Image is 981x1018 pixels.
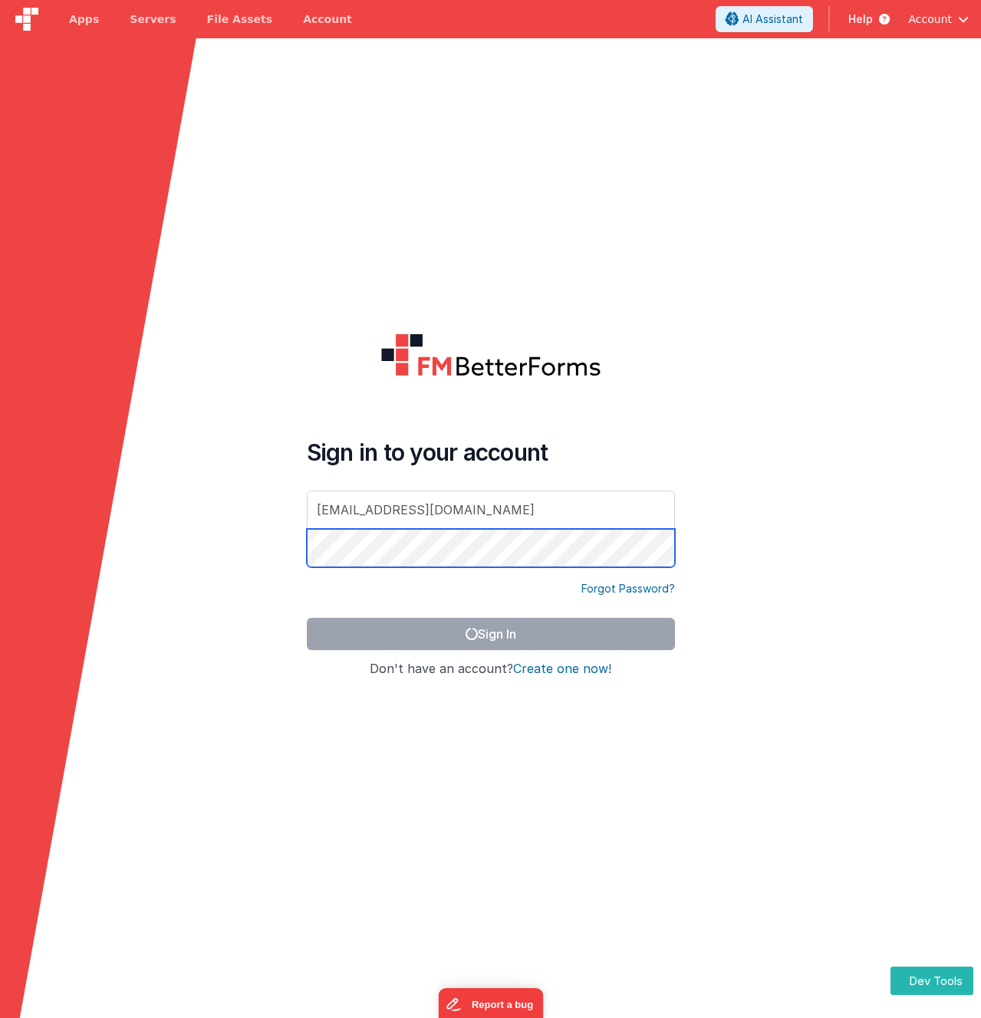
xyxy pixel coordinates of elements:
[908,11,952,27] span: Account
[890,967,973,995] button: Dev Tools
[69,11,99,27] span: Apps
[130,11,176,27] span: Servers
[716,6,813,32] button: AI Assistant
[207,11,273,27] span: File Assets
[307,491,675,529] input: Email Address
[581,581,675,596] a: Forgot Password?
[307,662,675,676] h4: Don't have an account?
[848,11,873,27] span: Help
[742,11,803,27] span: AI Assistant
[908,11,969,27] button: Account
[307,438,675,466] h4: Sign in to your account
[513,662,611,676] button: Create one now!
[307,618,675,650] button: Sign In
